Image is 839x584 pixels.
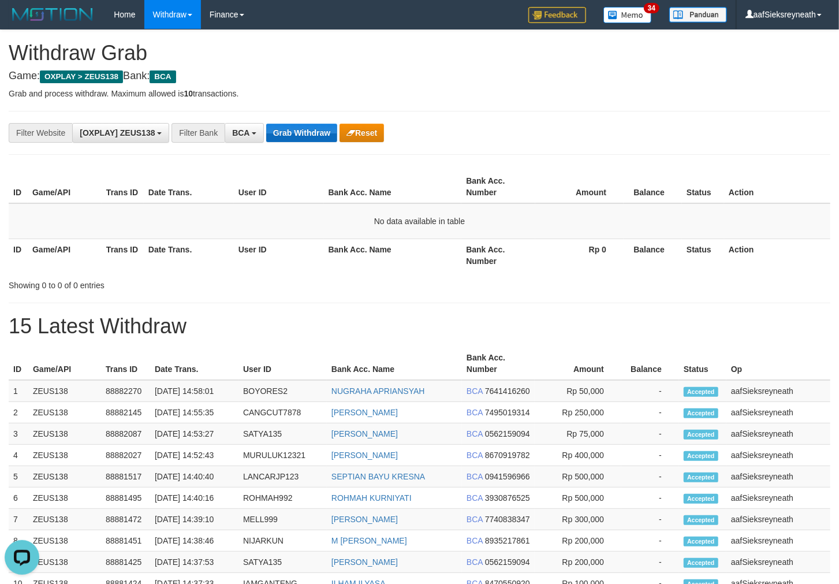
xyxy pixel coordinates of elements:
td: [DATE] 14:55:35 [150,402,238,423]
h1: Withdraw Grab [9,42,830,65]
th: Date Trans. [150,347,238,380]
th: User ID [234,170,324,203]
span: [OXPLAY] ZEUS138 [80,128,155,137]
th: Action [724,239,830,271]
span: BCA [232,128,249,137]
th: Balance [621,347,679,380]
td: 3 [9,423,28,445]
span: BCA [467,536,483,545]
td: [DATE] 14:40:40 [150,466,238,488]
td: - [621,423,679,445]
td: 2 [9,402,28,423]
td: 4 [9,445,28,466]
span: Copy 7641416260 to clipboard [485,386,530,396]
a: [PERSON_NAME] [331,408,398,417]
th: Game/API [28,170,102,203]
td: Rp 75,000 [535,423,621,445]
td: ZEUS138 [28,423,101,445]
span: Accepted [684,515,718,525]
span: Copy 7495019314 to clipboard [485,408,530,417]
h1: 15 Latest Withdraw [9,315,830,338]
a: NUGRAHA APRIANSYAH [331,386,425,396]
td: - [621,466,679,488]
td: - [621,552,679,573]
p: Grab and process withdraw. Maximum allowed is transactions. [9,88,830,99]
th: Trans ID [102,239,144,271]
span: Accepted [684,387,718,397]
th: Bank Acc. Name [324,170,462,203]
span: Accepted [684,451,718,461]
td: BOYORES2 [238,380,327,402]
td: aafSieksreyneath [726,402,830,423]
div: Filter Bank [171,123,225,143]
img: Feedback.jpg [528,7,586,23]
td: 88881472 [101,509,150,530]
span: Copy 0562159094 to clipboard [485,557,530,567]
td: 88881425 [101,552,150,573]
td: 88881495 [101,488,150,509]
th: User ID [234,239,324,271]
td: 88881517 [101,466,150,488]
th: Status [682,170,724,203]
th: Balance [624,239,682,271]
button: Open LiveChat chat widget [5,5,39,39]
th: ID [9,239,28,271]
td: 8 [9,530,28,552]
td: aafSieksreyneath [726,509,830,530]
td: 7 [9,509,28,530]
span: BCA [467,408,483,417]
span: Accepted [684,558,718,568]
span: BCA [150,70,176,83]
td: [DATE] 14:52:43 [150,445,238,466]
span: BCA [467,557,483,567]
td: aafSieksreyneath [726,552,830,573]
span: Accepted [684,430,718,440]
td: 6 [9,488,28,509]
span: BCA [467,451,483,460]
a: SEPTIAN BAYU KRESNA [331,472,425,481]
td: - [621,509,679,530]
span: Copy 0941596966 to clipboard [485,472,530,481]
td: ZEUS138 [28,402,101,423]
td: Rp 200,000 [535,530,621,552]
td: - [621,445,679,466]
th: Game/API [28,239,102,271]
td: MURULUK12321 [238,445,327,466]
td: - [621,488,679,509]
td: aafSieksreyneath [726,380,830,402]
td: aafSieksreyneath [726,423,830,445]
th: User ID [238,347,327,380]
td: [DATE] 14:37:53 [150,552,238,573]
td: 88882270 [101,380,150,402]
td: ZEUS138 [28,380,101,402]
span: BCA [467,386,483,396]
a: [PERSON_NAME] [331,557,398,567]
th: Action [724,170,830,203]
th: Amount [535,170,624,203]
span: BCA [467,493,483,503]
button: [OXPLAY] ZEUS138 [72,123,169,143]
span: BCA [467,515,483,524]
td: - [621,380,679,402]
th: Status [682,239,724,271]
img: MOTION_logo.png [9,6,96,23]
img: panduan.png [669,7,727,23]
span: Copy 0562159094 to clipboard [485,429,530,438]
td: ZEUS138 [28,509,101,530]
td: SATYA135 [238,423,327,445]
td: 88882145 [101,402,150,423]
td: Rp 50,000 [535,380,621,402]
a: [PERSON_NAME] [331,451,398,460]
td: - [621,530,679,552]
th: Date Trans. [144,170,234,203]
button: BCA [225,123,264,143]
span: Accepted [684,408,718,418]
td: 1 [9,380,28,402]
td: LANCARJP123 [238,466,327,488]
span: Accepted [684,473,718,482]
th: Game/API [28,347,101,380]
td: aafSieksreyneath [726,445,830,466]
th: Op [726,347,830,380]
td: Rp 500,000 [535,466,621,488]
th: Rp 0 [535,239,624,271]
